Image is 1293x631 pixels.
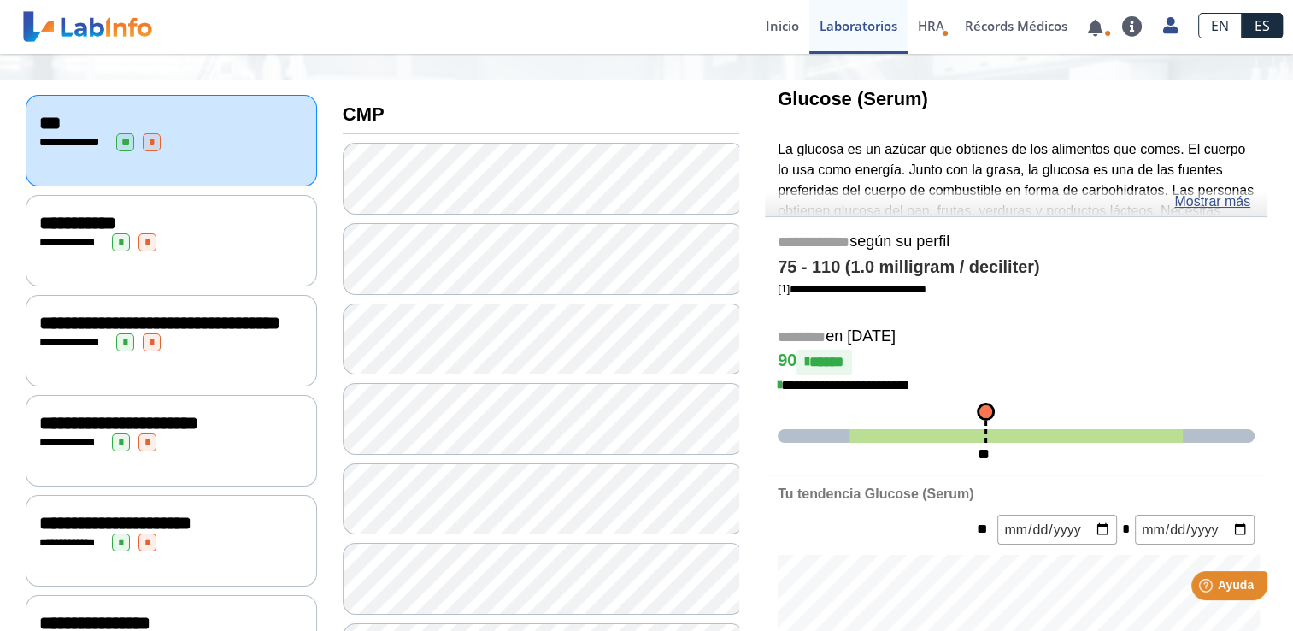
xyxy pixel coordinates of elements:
input: mm/dd/yyyy [1135,515,1255,545]
input: mm/dd/yyyy [997,515,1117,545]
a: ES [1242,13,1283,38]
b: Glucose (Serum) [778,88,928,109]
b: CMP [343,103,385,125]
h5: en [DATE] [778,327,1255,347]
b: Tu tendencia Glucose (Serum) [778,487,973,501]
h4: 90 [778,350,1255,375]
a: [1] [778,282,926,295]
h4: 75 - 110 (1.0 milligram / deciliter) [778,257,1255,278]
a: Mostrar más [1174,192,1250,212]
h5: según su perfil [778,233,1255,252]
span: HRA [918,17,944,34]
p: La glucosa es un azúcar que obtienes de los alimentos que comes. El cuerpo lo usa como energía. J... [778,139,1255,282]
iframe: Help widget launcher [1141,564,1274,612]
a: EN [1198,13,1242,38]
